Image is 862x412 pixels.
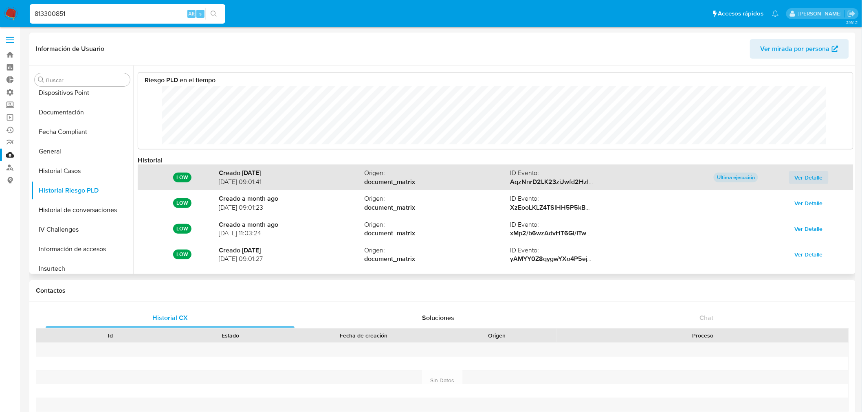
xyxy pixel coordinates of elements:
h1: Contactos [36,287,849,295]
input: Buscar usuario o caso... [30,9,225,19]
strong: Riesgo PLD en el tiempo [145,75,215,85]
div: Id [56,331,165,340]
button: Historial de conversaciones [31,200,133,220]
strong: document_matrix [365,203,510,212]
button: Historial Casos [31,161,133,181]
span: ID Evento : [510,169,656,178]
button: search-icon [205,8,222,20]
span: Chat [700,313,714,322]
a: Salir [847,9,856,18]
div: Fecha de creación [296,331,431,340]
span: Soluciones [422,313,455,322]
span: Ver Detalle [795,223,823,234]
p: mercedes.medrano@mercadolibre.com [798,10,844,18]
span: Ver Detalle [795,172,823,183]
span: Origen : [365,169,510,178]
button: Ver Detalle [789,171,829,184]
p: LOW [173,250,191,259]
span: [DATE] 11:03:24 [219,229,365,238]
span: [DATE] 09:01:23 [219,203,365,212]
strong: Creado a month ago [219,194,365,203]
p: LOW [173,173,191,182]
button: Documentación [31,103,133,122]
strong: yAMYY0Z8qygwYXo4P5ejTAxyR/5q7RgxfqcusffCt3p00EhoSQ6pTOPl+zCuH1J3cyXTp1P5gvmiGOyl4PpNbA== [510,254,829,263]
strong: XzEooLKLZ4TSlHH5P5kB6hauR9WyjXfocDZJ40aX6EHOKTL/VgEr7SE6JuN2Xpc+6UCLfDMkWtx/nbFUXQTRBA== [510,203,843,212]
span: ID Evento : [510,246,656,255]
button: IV Challenges [31,220,133,239]
strong: Creado [DATE] [219,246,365,255]
div: Origen [443,331,551,340]
button: General [31,142,133,161]
div: Estado [176,331,284,340]
span: [DATE] 09:01:41 [219,178,365,186]
button: Dispositivos Point [31,83,133,103]
strong: document_matrix [365,254,510,263]
p: Ultima ejecución [714,173,758,182]
strong: document_matrix [365,178,510,186]
div: Proceso [563,331,843,340]
button: Ver Detalle [789,197,829,210]
span: s [199,10,202,18]
button: Ver mirada por persona [750,39,849,59]
strong: document_matrix [365,229,510,238]
a: Notificaciones [772,10,779,17]
button: Información de accesos [31,239,133,259]
strong: Creado [DATE] [219,169,365,178]
span: Historial CX [152,313,188,322]
span: [DATE] 09:01:27 [219,254,365,263]
span: Accesos rápidos [718,9,764,18]
button: Insurtech [31,259,133,278]
strong: Historial [138,156,163,165]
span: Origen : [365,246,510,255]
span: Ver Detalle [795,249,823,260]
button: Ver Detalle [789,222,829,235]
button: Buscar [38,77,44,83]
input: Buscar [46,77,127,84]
span: ID Evento : [510,194,656,203]
p: LOW [173,198,191,208]
button: Fecha Compliant [31,122,133,142]
h1: Información de Usuario [36,45,104,53]
strong: AqzNnrD2LK23ziJwfd2HzlP12QJFZs8KxWkUnMrfPw7t1joOMM+vRuf1th1MF7+mQ+OIitdxXzVQWbsg6QzZ8g== [510,177,831,186]
span: ID Evento : [510,220,656,229]
strong: xMp2/b6wzAdvHT6Gl/ITwHuW6leaMiCpBT8sKszev4dlEqT41Vchi17lqHLyum1gipo+ilwpI4yc1aYkz/dj+Q== [510,228,811,238]
button: Ver Detalle [789,248,829,261]
strong: Creado a month ago [219,220,365,229]
p: LOW [173,224,191,234]
button: Historial Riesgo PLD [31,181,133,200]
span: Alt [188,10,195,18]
span: Origen : [365,194,510,203]
span: Ver mirada por persona [761,39,830,59]
span: Origen : [365,220,510,229]
span: Ver Detalle [795,197,823,209]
